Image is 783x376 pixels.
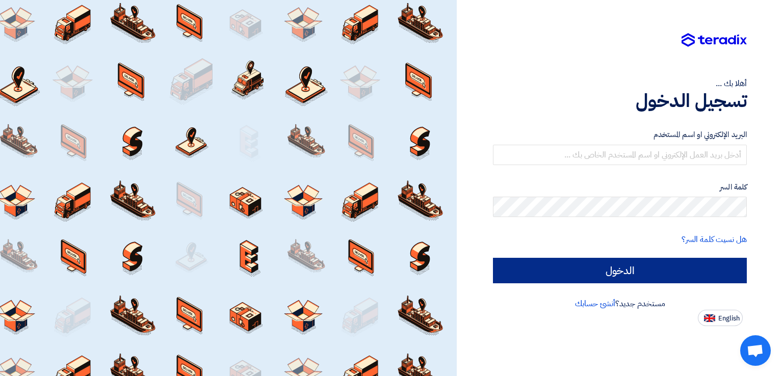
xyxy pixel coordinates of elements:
h1: تسجيل الدخول [493,90,747,112]
label: كلمة السر [493,181,747,193]
div: أهلا بك ... [493,77,747,90]
div: مستخدم جديد؟ [493,298,747,310]
img: Teradix logo [682,33,747,47]
span: English [718,315,740,322]
a: هل نسيت كلمة السر؟ [682,233,747,246]
label: البريد الإلكتروني او اسم المستخدم [493,129,747,141]
div: Open chat [740,335,771,366]
img: en-US.png [704,314,715,322]
input: الدخول [493,258,747,283]
button: English [698,310,743,326]
a: أنشئ حسابك [575,298,615,310]
input: أدخل بريد العمل الإلكتروني او اسم المستخدم الخاص بك ... [493,145,747,165]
